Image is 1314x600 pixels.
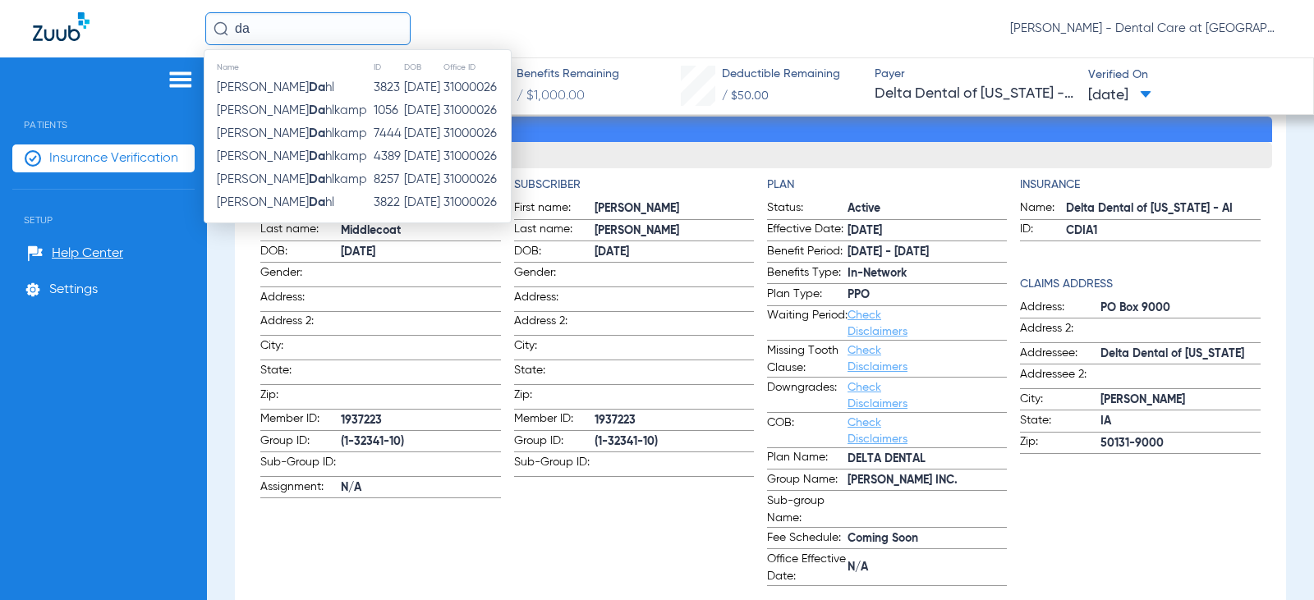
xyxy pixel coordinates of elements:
span: Address 2: [260,313,341,335]
span: [PERSON_NAME] hlkamp [217,127,367,140]
td: 8257 [373,168,403,191]
span: Plan Name: [767,449,848,469]
span: Last name: [260,221,341,240]
span: [PERSON_NAME] [595,222,754,240]
span: DOB: [260,243,341,263]
span: DOB: [514,243,595,263]
h4: Subscriber [514,176,754,194]
span: Setup [12,190,195,226]
span: Address: [1020,299,1100,318]
span: Delta Dental of [US_STATE] - AI [875,84,1074,104]
span: Member ID: [514,410,595,430]
span: Sub-Group ID: [514,454,595,476]
span: Middlecoat [341,222,500,240]
span: Sub-Group ID: [260,454,341,476]
span: Verified On [1088,66,1288,84]
span: Addressee 2: [1020,366,1100,388]
span: Office Effective Date: [767,551,848,585]
td: 31000026 [443,76,511,99]
td: 31000026 [443,168,511,191]
span: ID: [1020,221,1066,240]
td: 4389 [373,145,403,168]
span: Effective Date: [767,221,848,240]
span: [PERSON_NAME] hl [217,81,334,94]
span: Patients [12,94,195,131]
span: Active [848,200,1007,218]
span: Group ID: [260,433,341,452]
img: Search Icon [214,21,228,36]
span: [PERSON_NAME] - Dental Care at [GEOGRAPHIC_DATA] [1010,21,1281,37]
span: [DATE] [848,222,1007,240]
h4: Claims Address [1020,276,1260,293]
span: 1937223 [341,412,500,429]
span: / $1,000.00 [517,89,585,103]
span: N/A [341,479,500,497]
img: hamburger-icon [168,70,194,89]
span: Member ID: [260,410,341,430]
h4: Insurance [1020,176,1260,194]
span: COB: [767,415,848,447]
span: [PERSON_NAME] hl [217,196,334,208]
strong: Da [309,173,325,185]
span: In-Network [848,265,1007,282]
strong: Da [309,150,325,163]
td: 31000026 [443,191,511,214]
th: Name [204,58,373,76]
span: Waiting Period: [767,307,848,340]
span: Downgrades: [767,379,848,412]
span: State: [514,362,595,384]
h4: Plan [767,176,1007,194]
th: ID [373,58,403,76]
span: 1937223 [595,412,754,429]
a: Check Disclaimers [848,417,907,445]
a: Help Center [27,245,123,262]
img: Zuub Logo [33,12,90,41]
td: 1056 [373,99,403,122]
input: Search for patients [205,12,411,45]
td: 3822 [373,191,403,214]
span: State: [1020,412,1100,432]
span: City: [260,337,341,360]
span: Last name: [514,221,595,240]
span: Status: [767,199,848,219]
span: IA [1100,413,1260,430]
span: Coming Soon [848,530,1007,547]
span: [PERSON_NAME] hlkamp [217,150,367,163]
span: 50131-9000 [1100,435,1260,452]
a: Check Disclaimers [848,382,907,410]
span: [PERSON_NAME] hlkamp [217,104,367,117]
span: Address 2: [1020,320,1100,342]
span: Deductible Remaining [722,66,840,83]
span: Delta Dental of [US_STATE] - AI [1066,200,1260,218]
span: Missing Tooth Clause: [767,342,848,377]
td: [DATE] [403,76,442,99]
span: [PERSON_NAME] INC. [848,472,1007,489]
span: Benefit Period: [767,243,848,263]
td: [DATE] [403,145,442,168]
span: [DATE] [1088,85,1151,106]
span: Addressee: [1020,345,1100,364]
h3: Patient & Plan Information [249,142,1272,168]
span: / $50.00 [722,90,769,102]
strong: Da [309,81,325,94]
span: DELTA DENTAL [848,451,1007,468]
td: [DATE] [403,191,442,214]
span: [DATE] [595,244,754,261]
h2: Member - Plan - Insurance [249,117,1272,143]
span: Address: [260,289,341,311]
span: Group Name: [767,471,848,491]
span: PO Box 9000 [1100,300,1260,317]
td: 31000026 [443,99,511,122]
span: PPO [848,286,1007,304]
td: [DATE] [403,168,442,191]
span: Help Center [52,245,123,262]
span: (1-32341-10) [341,433,500,451]
span: Settings [49,282,98,298]
span: Benefits Remaining [517,66,619,83]
span: Gender: [514,264,595,286]
td: [DATE] [403,99,442,122]
span: Benefits Type: [767,264,848,284]
span: State: [260,362,341,384]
